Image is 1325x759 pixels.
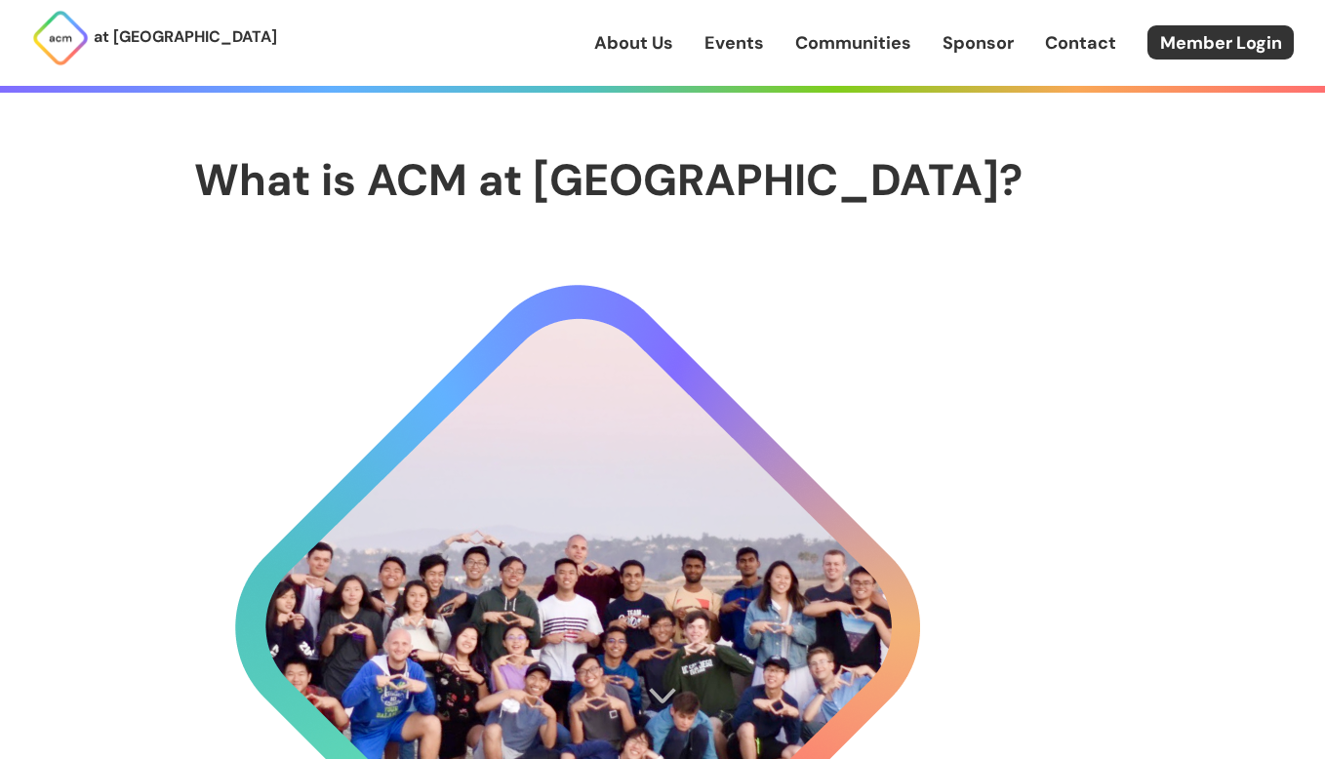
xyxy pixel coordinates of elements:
[704,30,764,56] a: Events
[648,681,677,710] img: Scroll Arrow
[31,9,277,67] a: at [GEOGRAPHIC_DATA]
[31,9,90,67] img: ACM Logo
[943,30,1014,56] a: Sponsor
[795,30,911,56] a: Communities
[594,30,673,56] a: About Us
[94,24,277,50] p: at [GEOGRAPHIC_DATA]
[1045,30,1116,56] a: Contact
[1147,25,1294,60] a: Member Login
[194,156,1131,205] h1: What is ACM at [GEOGRAPHIC_DATA]?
